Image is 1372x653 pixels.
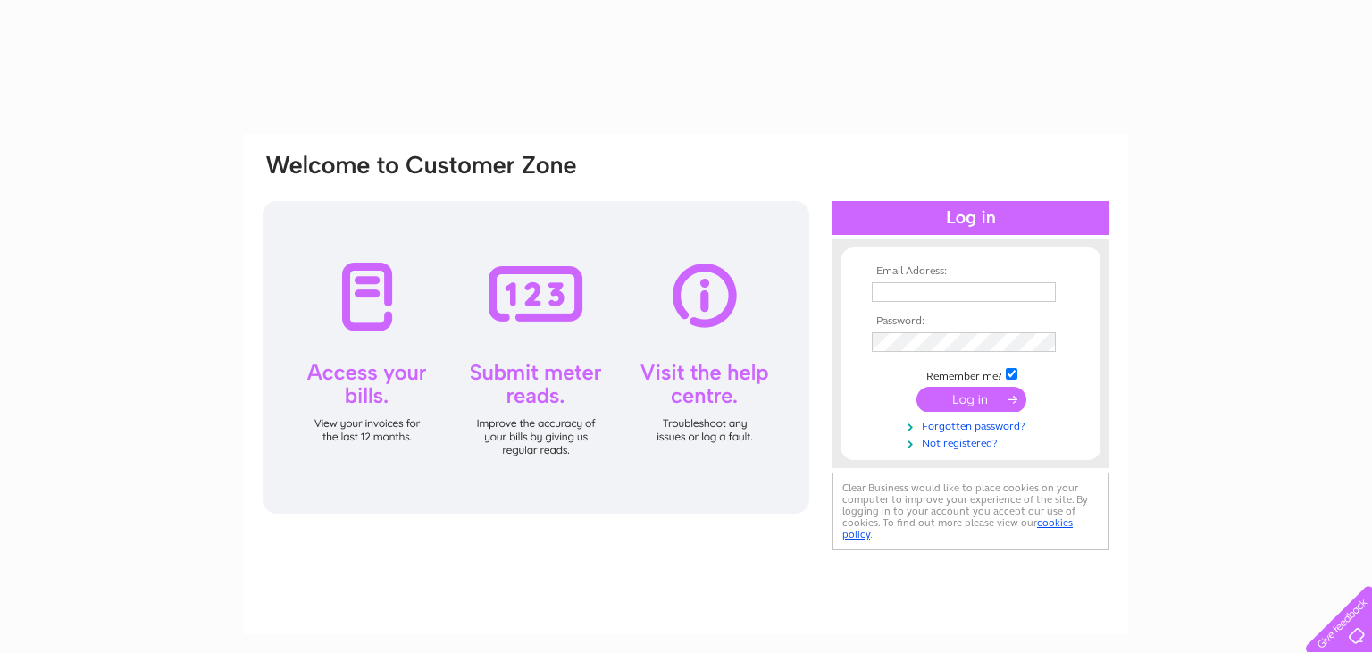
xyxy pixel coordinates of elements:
div: Clear Business would like to place cookies on your computer to improve your experience of the sit... [832,473,1109,550]
td: Remember me? [867,365,1075,383]
a: Not registered? [872,433,1075,450]
th: Password: [867,315,1075,328]
a: cookies policy [842,516,1073,540]
a: Forgotten password? [872,416,1075,433]
input: Submit [916,387,1026,412]
th: Email Address: [867,265,1075,278]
